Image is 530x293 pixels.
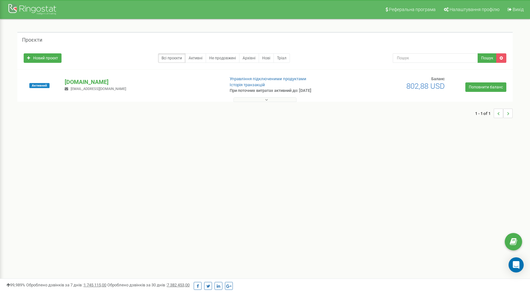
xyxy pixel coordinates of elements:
a: Активні [185,53,206,63]
a: Історія транзакцій [230,82,265,87]
div: Open Intercom Messenger [509,257,524,272]
span: [EMAIL_ADDRESS][DOMAIN_NAME] [71,87,126,91]
span: Налаштування профілю [450,7,499,12]
span: Оброблено дзвінків за 7 днів : [26,283,106,287]
p: [DOMAIN_NAME] [65,78,219,86]
input: Пошук [393,53,478,63]
a: Новий проєкт [24,53,62,63]
h5: Проєкти [22,37,42,43]
a: Управління підключеними продуктами [230,76,306,81]
nav: ... [475,102,513,124]
a: Тріал [274,53,290,63]
span: 802,88 USD [406,82,445,91]
a: Нові [259,53,274,63]
button: Пошук [478,53,497,63]
span: 1 - 1 of 1 [475,109,494,118]
u: 1 745 115,00 [84,283,106,287]
span: Реферальна програма [389,7,436,12]
span: Активний [29,83,50,88]
u: 7 382 453,00 [167,283,190,287]
a: Поповнити баланс [465,82,506,92]
span: Вихід [513,7,524,12]
span: Оброблено дзвінків за 30 днів : [107,283,190,287]
a: Всі проєкти [158,53,185,63]
a: Архівні [239,53,259,63]
a: Не продовжені [206,53,239,63]
span: Баланс [431,76,445,81]
span: 99,989% [6,283,25,287]
p: При поточних витратах активний до: [DATE] [230,88,343,94]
